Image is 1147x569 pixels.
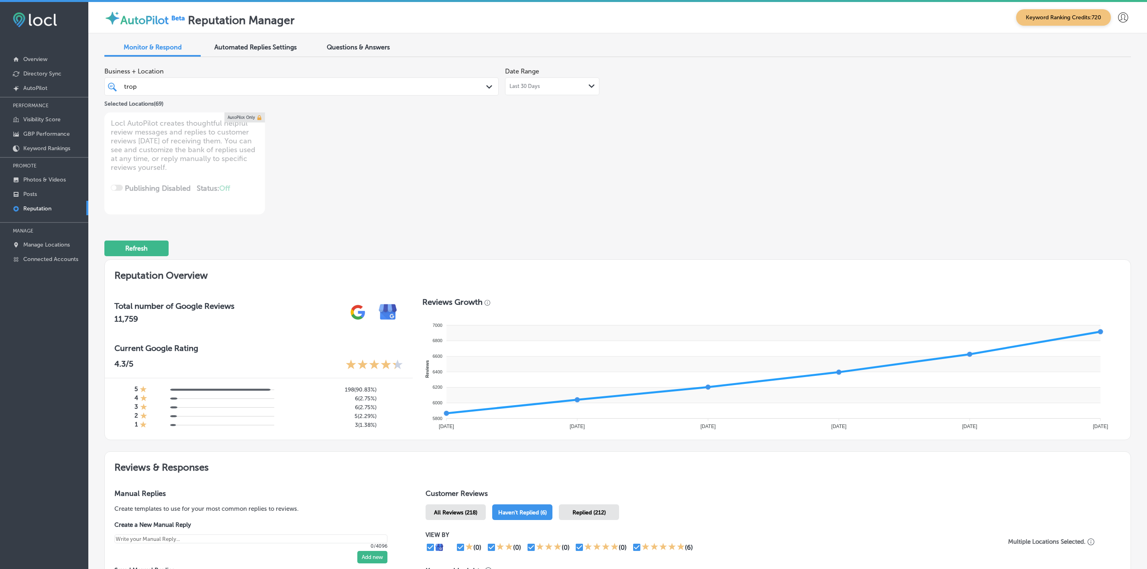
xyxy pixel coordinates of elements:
div: (0) [473,544,481,551]
div: (0) [562,544,570,551]
div: 1 Star [140,403,147,412]
tspan: [DATE] [569,424,585,429]
p: Keyword Rankings [23,145,70,152]
h5: 6 ( 2.75% ) [294,395,377,402]
p: GBP Performance [23,131,70,137]
tspan: 6600 [432,354,442,359]
button: Refresh [104,241,169,256]
h4: 3 [134,403,138,412]
textarea: Create your Quick Reply [114,534,387,543]
p: Manage Locations [23,241,70,248]
img: autopilot-icon [104,10,120,26]
span: All Reviews (218) [434,509,477,516]
div: 1 Star [140,394,147,403]
tspan: [DATE] [831,424,846,429]
tspan: 6000 [432,400,442,405]
text: Reviews [424,360,429,378]
h2: Reputation Overview [105,260,1131,288]
button: Add new [357,551,387,563]
label: Reputation Manager [188,14,295,27]
div: 1 Star [140,421,147,430]
h5: 6 ( 2.75% ) [294,404,377,411]
p: VIEW BY [426,531,982,538]
p: 4.3 /5 [114,359,133,371]
p: Reputation [23,205,51,212]
div: (6) [685,544,693,551]
tspan: 5800 [432,416,442,421]
label: AutoPilot [120,14,169,27]
tspan: [DATE] [700,424,715,429]
div: 3 Stars [536,542,562,552]
p: Posts [23,191,37,198]
tspan: 7000 [432,323,442,328]
h4: 4 [134,394,138,403]
h4: 1 [135,421,138,430]
p: Photos & Videos [23,176,66,183]
h4: 2 [134,412,138,421]
div: 1 Star [465,542,473,552]
p: Overview [23,56,47,63]
label: Date Range [505,67,539,75]
span: Questions & Answers [327,43,390,51]
span: Last 30 Days [509,83,540,90]
tspan: [DATE] [1093,424,1108,429]
span: Keyword Ranking Credits: 720 [1016,9,1111,26]
img: Beta [169,14,188,22]
h5: 5 ( 2.29% ) [294,413,377,420]
tspan: 6200 [432,385,442,390]
h2: 11,759 [114,314,234,324]
h1: Customer Reviews [426,489,1121,501]
h3: Manual Replies [114,489,400,498]
tspan: [DATE] [439,424,454,429]
h5: 198 ( 90.83% ) [294,386,377,393]
p: Multiple Locations Selected. [1008,538,1086,545]
div: 1 Star [140,385,147,394]
h3: Total number of Google Reviews [114,301,234,311]
span: Automated Replies Settings [214,43,297,51]
h3: Current Google Rating [114,343,403,353]
p: Connected Accounts [23,256,78,263]
tspan: 6400 [432,369,442,374]
h5: 3 ( 1.38% ) [294,422,377,428]
div: 2 Stars [496,542,513,552]
p: Create templates to use for your most common replies to reviews. [114,504,400,513]
tspan: 6800 [432,338,442,343]
p: AutoPilot [23,85,47,92]
span: Replied (212) [572,509,606,516]
div: 1 Star [140,412,147,421]
img: e7ababfa220611ac49bdb491a11684a6.png [373,297,403,327]
p: Directory Sync [23,70,61,77]
img: gPZS+5FD6qPJAAAAABJRU5ErkJggg== [343,297,373,327]
div: 5 Stars [642,542,685,552]
p: Visibility Score [23,116,61,123]
p: 0/4096 [114,543,387,549]
span: Haven't Replied (6) [498,509,547,516]
span: Monitor & Respond [124,43,182,51]
p: Selected Locations ( 69 ) [104,97,163,107]
div: 4 Stars [584,542,619,552]
h3: Reviews Growth [422,297,483,307]
label: Create a New Manual Reply [114,521,387,528]
h4: 5 [134,385,138,394]
div: (0) [513,544,521,551]
h2: Reviews & Responses [105,452,1131,479]
div: 4.3 Stars [346,359,403,371]
tspan: [DATE] [962,424,977,429]
img: fda3e92497d09a02dc62c9cd864e3231.png [13,12,57,27]
div: (0) [619,544,627,551]
span: Business + Location [104,67,499,75]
